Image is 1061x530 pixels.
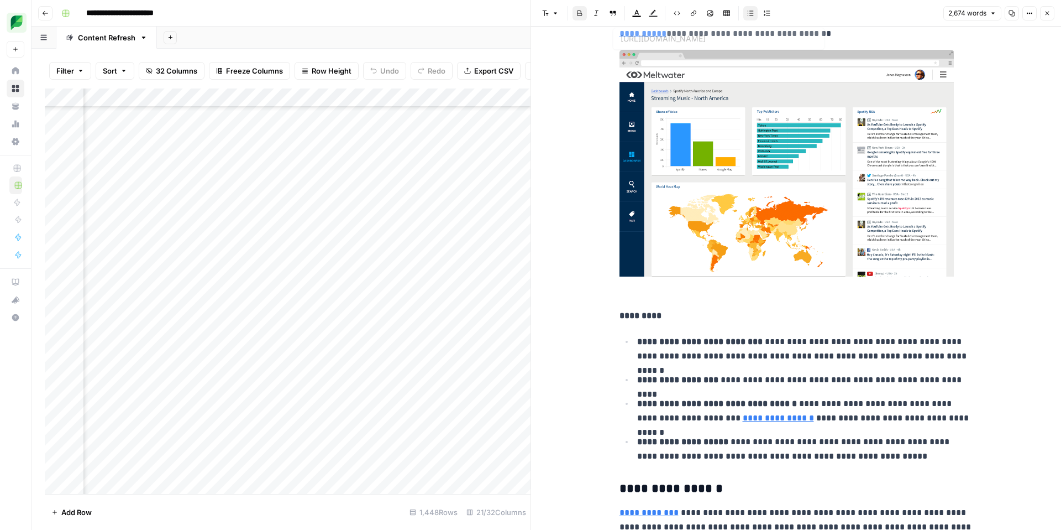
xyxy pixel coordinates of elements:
a: AirOps Academy [7,273,24,291]
span: 2,674 words [948,8,986,18]
a: Settings [7,133,24,150]
span: Add Row [61,507,92,518]
img: SproutSocial Logo [7,13,27,33]
button: Help + Support [7,309,24,326]
span: Freeze Columns [226,65,283,76]
div: 21/32 Columns [462,503,530,521]
a: Content Refresh [56,27,157,49]
button: Sort [96,62,134,80]
span: 32 Columns [156,65,197,76]
button: Redo [411,62,453,80]
button: Row Height [295,62,359,80]
a: Usage [7,115,24,133]
button: Filter [49,62,91,80]
a: Home [7,62,24,80]
button: Export CSV [457,62,521,80]
button: Add Row [45,503,98,521]
span: Row Height [312,65,351,76]
span: Redo [428,65,445,76]
a: Browse [7,80,24,97]
a: Your Data [7,97,24,115]
button: 32 Columns [139,62,204,80]
button: What's new? [7,291,24,309]
span: Undo [380,65,399,76]
button: Workspace: SproutSocial [7,9,24,37]
button: 2,674 words [943,6,1001,20]
span: Sort [103,65,117,76]
span: Filter [56,65,74,76]
button: Undo [363,62,406,80]
div: 1,448 Rows [405,503,462,521]
div: Content Refresh [78,32,135,43]
span: Export CSV [474,65,513,76]
button: Freeze Columns [209,62,290,80]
